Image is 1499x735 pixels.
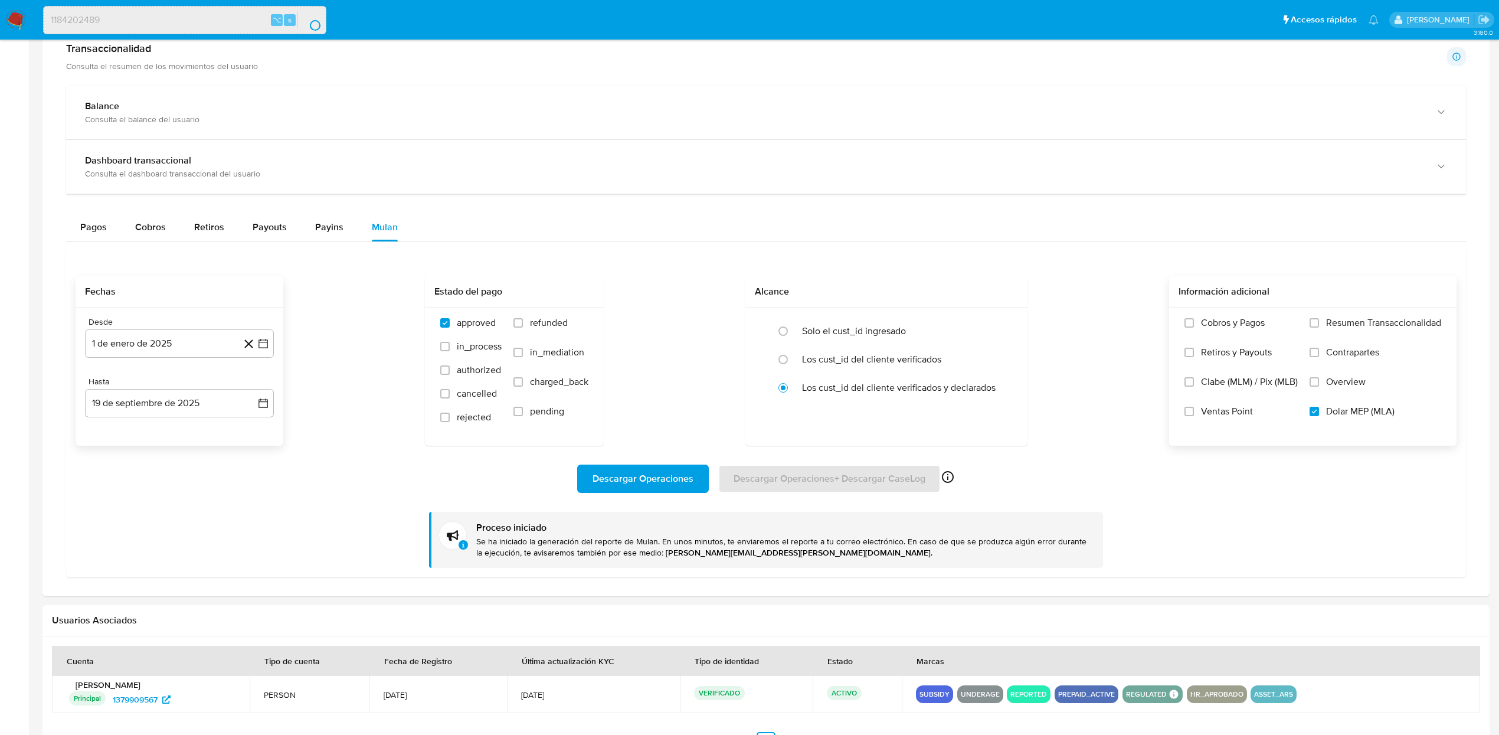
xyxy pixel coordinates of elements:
[297,12,322,28] button: search-icon
[1474,28,1493,37] span: 3.160.0
[1407,14,1474,25] p: jessica.fukman@mercadolibre.com
[52,615,1480,626] h2: Usuarios Asociados
[1478,14,1490,26] a: Salir
[273,14,282,25] span: ⌥
[288,14,292,25] span: s
[1369,15,1379,25] a: Notificaciones
[1291,14,1357,26] span: Accesos rápidos
[44,12,326,28] input: Buscar usuario o caso...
